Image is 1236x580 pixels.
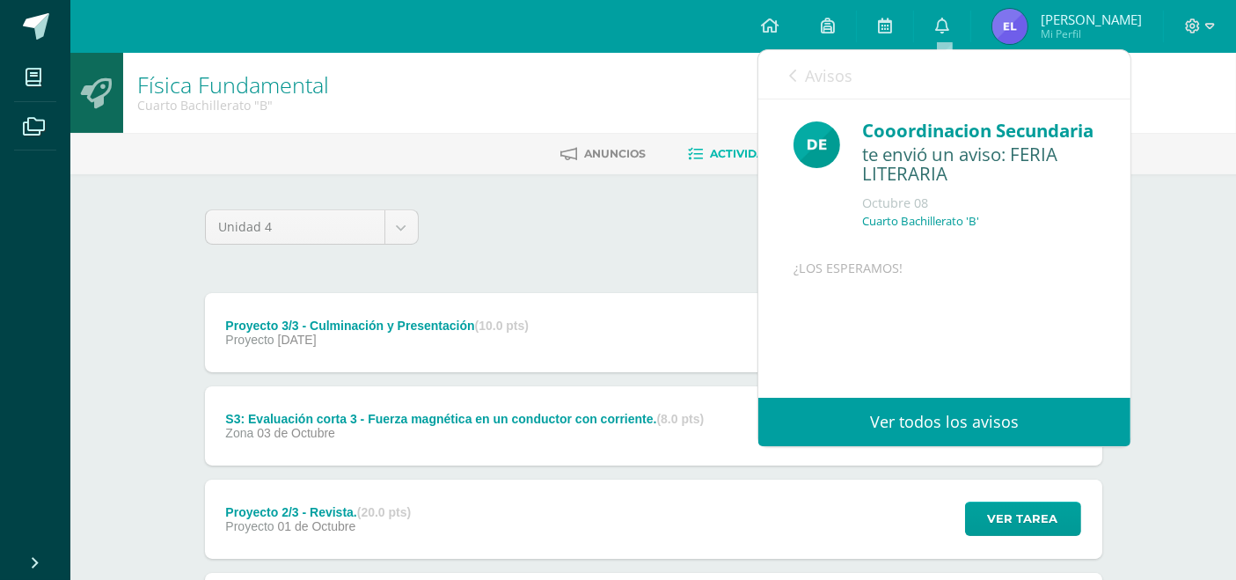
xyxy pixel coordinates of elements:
div: Proyecto 2/3 - Revista. [225,505,411,519]
div: Cooordinacion Secundaria [862,117,1095,144]
h1: Física Fundamental [137,72,329,97]
span: Anuncios [585,147,647,160]
span: Ver tarea [988,503,1058,535]
img: b289bc3374c540258d97a6f37cfa5b39.png [992,9,1028,44]
span: Proyecto [225,333,274,347]
a: Unidad 4 [206,210,418,244]
span: 01 de Octubre [278,519,356,533]
strong: (8.0 pts) [657,412,705,426]
div: ¿LOS ESPERAMOS! [794,258,1095,465]
div: Cuarto Bachillerato 'B' [137,97,329,114]
a: Física Fundamental [137,70,329,99]
img: 9fa0c54c0c68d676f2f0303209928c54.png [794,121,840,168]
a: Anuncios [561,140,647,168]
div: Proyecto 3/3 - Culminación y Presentación [225,319,529,333]
a: Actividades [689,140,788,168]
span: Zona [225,426,253,440]
a: Ver todos los avisos [758,398,1130,446]
span: Unidad 4 [219,210,371,244]
span: 03 de Octubre [257,426,335,440]
div: Octubre 08 [862,195,1095,212]
span: Avisos [805,65,852,86]
span: Mi Perfil [1041,26,1142,41]
span: Proyecto [225,519,274,533]
div: S3: Evaluación corta 3 - Fuerza magnética en un conductor con corriente. [225,412,704,426]
span: [DATE] [278,333,317,347]
div: te envió un aviso: FERIA LITERARIA [862,144,1095,186]
strong: (10.0 pts) [475,319,529,333]
p: Cuarto Bachillerato 'B' [862,214,979,229]
button: Ver tarea [965,502,1081,536]
strong: (20.0 pts) [357,505,411,519]
span: [PERSON_NAME] [1041,11,1142,28]
span: Actividades [711,147,788,160]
